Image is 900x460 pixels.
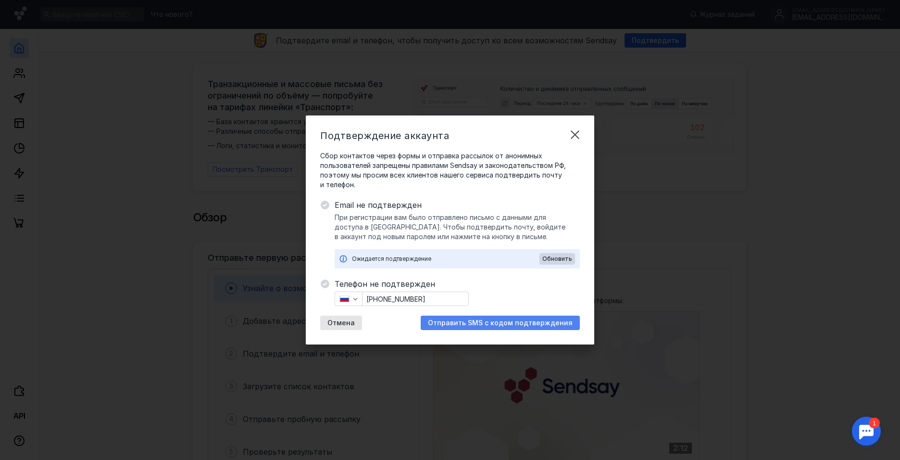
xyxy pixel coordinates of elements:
span: Телефон не подтвержден [335,278,580,290]
span: Отмена [327,319,355,327]
div: Ожидается подтверждение [352,254,539,264]
span: Обновить [542,256,572,262]
div: 1 [22,6,33,16]
button: Отмена [320,316,362,330]
button: Обновить [539,253,575,265]
span: Отправить SMS с кодом подтверждения [428,319,573,327]
span: Email не подтвержден [335,199,580,211]
button: Отправить SMS с кодом подтверждения [421,316,580,330]
span: При регистрации вам было отправлено письмо с данными для доступа в [GEOGRAPHIC_DATA]. Чтобы подтв... [335,213,580,242]
span: Подтверждение аккаунта [320,130,449,141]
span: Сбор контактов через формы и отправка рассылок от анонимных пользователей запрещены правилами Sen... [320,151,580,190]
